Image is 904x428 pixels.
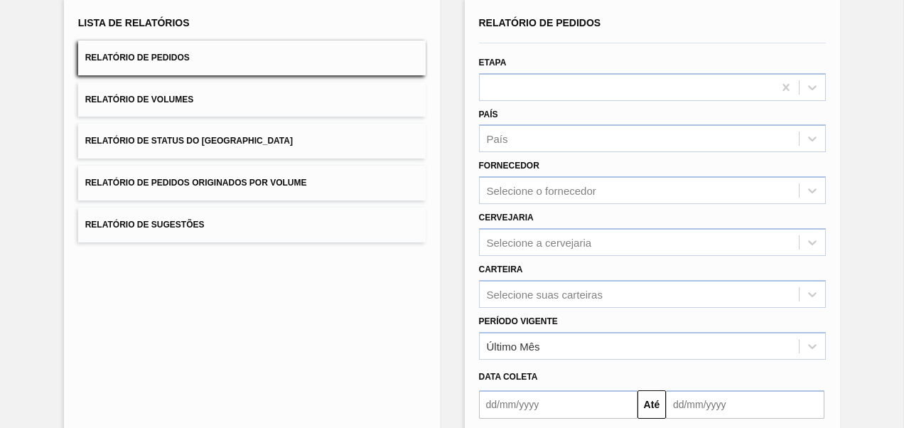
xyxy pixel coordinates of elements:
div: Selecione o fornecedor [487,185,596,197]
label: Período Vigente [479,316,558,326]
span: Relatório de Pedidos [85,53,190,63]
button: Relatório de Volumes [78,82,426,117]
span: Data coleta [479,372,538,382]
span: Lista de Relatórios [78,17,190,28]
button: Até [637,390,666,419]
input: dd/mm/yyyy [479,390,637,419]
span: Relatório de Status do [GEOGRAPHIC_DATA] [85,136,293,146]
span: Relatório de Volumes [85,95,193,105]
label: Carteira [479,264,523,274]
label: Etapa [479,58,507,68]
input: dd/mm/yyyy [666,390,824,419]
button: Relatório de Status do [GEOGRAPHIC_DATA] [78,124,426,159]
button: Relatório de Pedidos Originados por Volume [78,166,426,200]
span: Relatório de Pedidos [479,17,601,28]
label: Fornecedor [479,161,539,171]
label: Cervejaria [479,213,534,223]
span: Relatório de Pedidos Originados por Volume [85,178,307,188]
div: País [487,133,508,145]
span: Relatório de Sugestões [85,220,205,230]
div: Selecione suas carteiras [487,288,603,300]
div: Selecione a cervejaria [487,236,592,248]
div: Último Mês [487,340,540,352]
label: País [479,109,498,119]
button: Relatório de Sugestões [78,208,426,242]
button: Relatório de Pedidos [78,41,426,75]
